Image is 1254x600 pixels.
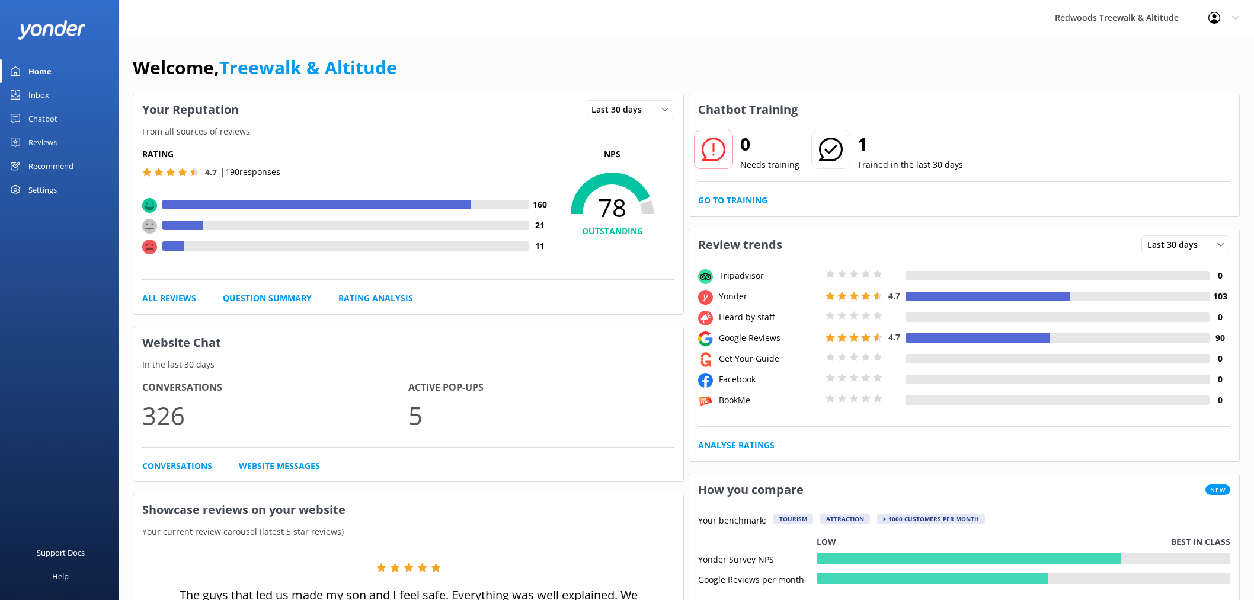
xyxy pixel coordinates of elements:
[1210,373,1230,386] h4: 0
[133,94,248,125] h3: Your Reputation
[142,148,550,161] h5: Rating
[133,525,683,538] p: Your current review carousel (latest 5 star reviews)
[133,327,683,358] h3: Website Chat
[18,20,86,40] img: yonder-white-logo.png
[338,292,413,305] a: Rating Analysis
[888,331,900,343] span: 4.7
[28,154,73,178] div: Recommend
[740,158,799,171] p: Needs training
[689,474,812,505] h3: How you compare
[142,380,408,395] h4: Conversations
[52,564,69,588] div: Help
[817,535,836,548] p: Low
[1210,269,1230,282] h4: 0
[820,514,870,524] div: Attraction
[698,194,767,207] a: Go to Training
[1171,535,1230,548] p: Best in class
[1210,394,1230,407] h4: 0
[142,459,212,473] a: Conversations
[591,103,649,116] span: Last 30 days
[716,352,823,365] div: Get Your Guide
[133,494,683,525] h3: Showcase reviews on your website
[1210,331,1230,344] h4: 90
[529,240,550,253] h4: 11
[37,541,85,564] div: Support Docs
[698,573,817,584] div: Google Reviews per month
[888,290,900,301] span: 4.7
[689,229,791,260] h3: Review trends
[408,395,674,435] p: 5
[1205,484,1230,495] span: New
[698,514,766,528] p: Your benchmark:
[142,292,196,305] a: All Reviews
[1210,311,1230,324] h4: 0
[773,514,813,524] div: Tourism
[529,198,550,211] h4: 160
[219,55,397,79] a: Treewalk & Altitude
[716,394,823,407] div: BookMe
[28,59,52,83] div: Home
[205,167,217,178] span: 4.7
[877,514,985,524] div: > 1000 customers per month
[1210,352,1230,365] h4: 0
[133,358,683,371] p: In the last 30 days
[550,225,674,238] h4: OUTSTANDING
[28,130,57,154] div: Reviews
[220,165,280,178] p: | 190 responses
[142,395,408,435] p: 326
[858,130,963,158] h2: 1
[716,311,823,324] div: Heard by staff
[1147,238,1205,251] span: Last 30 days
[408,380,674,395] h4: Active Pop-ups
[28,178,57,202] div: Settings
[28,107,57,130] div: Chatbot
[740,130,799,158] h2: 0
[550,193,674,222] span: 78
[858,158,963,171] p: Trained in the last 30 days
[698,439,775,452] a: Analyse Ratings
[1210,290,1230,303] h4: 103
[133,53,397,82] h1: Welcome,
[550,148,674,161] p: NPS
[239,459,320,473] a: Website Messages
[716,269,823,282] div: Tripadvisor
[133,125,683,138] p: From all sources of reviews
[689,94,807,125] h3: Chatbot Training
[223,292,312,305] a: Question Summary
[28,83,49,107] div: Inbox
[716,331,823,344] div: Google Reviews
[529,219,550,232] h4: 21
[716,290,823,303] div: Yonder
[716,373,823,386] div: Facebook
[698,553,817,564] div: Yonder Survey NPS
